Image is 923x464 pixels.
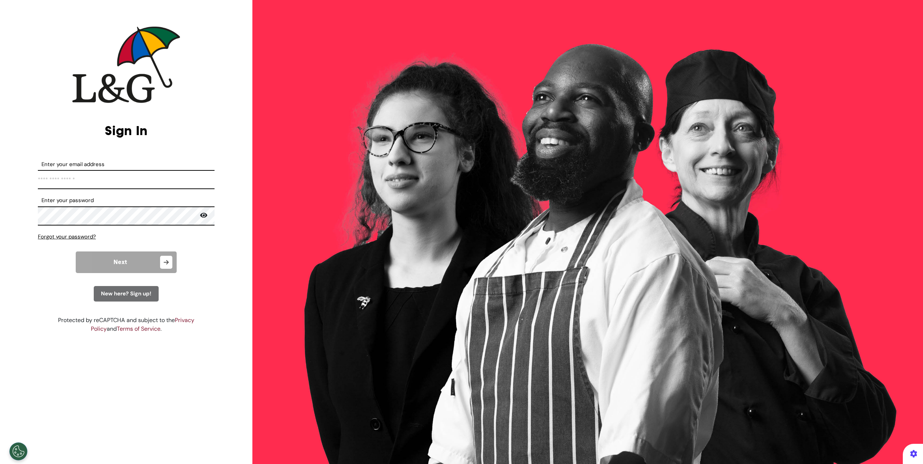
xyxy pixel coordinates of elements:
img: company logo [72,26,180,103]
button: Open Preferences [9,442,27,460]
label: Enter your email address [38,160,215,169]
button: Next [76,251,177,273]
a: Terms of Service [117,325,160,333]
a: Privacy Policy [91,316,194,333]
h2: Sign In [38,123,215,138]
span: Next [114,259,127,265]
span: Forgot your password? [38,233,96,240]
span: New here? Sign up! [101,290,151,297]
label: Enter your password [38,196,215,205]
div: Protected by reCAPTCHA and subject to the and . [38,316,215,333]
